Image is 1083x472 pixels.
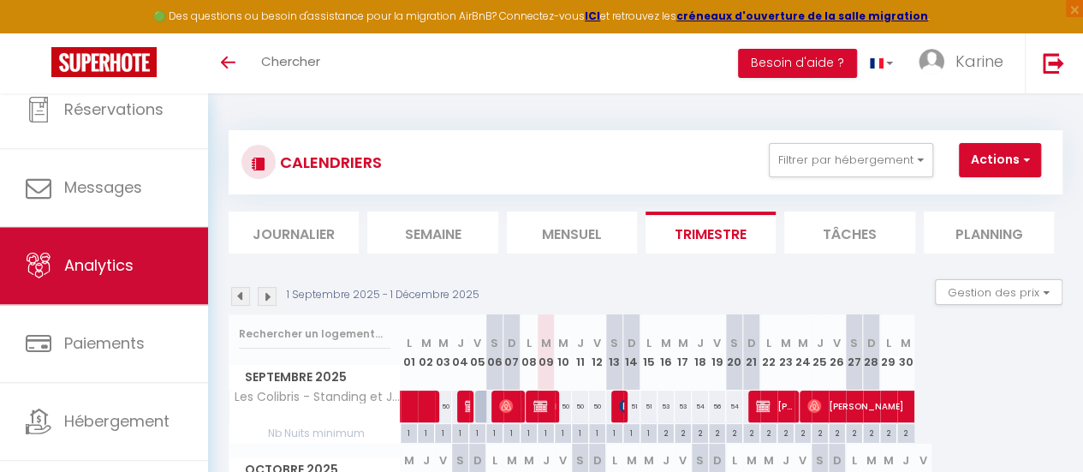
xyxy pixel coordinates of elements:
abbr: J [817,335,824,351]
th: 08 [521,314,538,391]
th: 30 [897,314,914,391]
abbr: M [747,452,757,469]
span: [PERSON_NAME] [465,390,471,422]
abbr: L [852,452,857,469]
abbr: J [577,335,584,351]
th: 16 [658,314,675,391]
div: 2 [760,424,777,440]
div: 2 [658,424,674,440]
th: 25 [812,314,829,391]
div: 2 [743,424,759,440]
span: Analytics [64,254,134,276]
abbr: D [473,452,482,469]
th: 15 [640,314,658,391]
div: 1 [401,424,417,440]
li: Mensuel [507,212,637,254]
button: Filtrer par hébergement [769,143,933,177]
div: 2 [675,424,691,440]
abbr: M [404,452,414,469]
abbr: J [543,452,550,469]
abbr: V [833,335,841,351]
div: 2 [709,424,725,440]
th: 21 [743,314,760,391]
th: 07 [503,314,521,391]
abbr: L [886,335,891,351]
abbr: S [491,335,498,351]
th: 09 [538,314,555,391]
abbr: M [627,452,637,469]
th: 27 [846,314,863,391]
th: 10 [555,314,572,391]
th: 22 [760,314,777,391]
th: 04 [452,314,469,391]
abbr: M [798,335,808,351]
div: 50 [572,391,589,422]
abbr: V [593,335,601,351]
th: 03 [435,314,452,391]
div: 2 [812,424,828,440]
a: Chercher [248,33,333,93]
abbr: J [697,335,704,351]
abbr: S [696,452,704,469]
li: Semaine [367,212,497,254]
li: Trimestre [646,212,776,254]
div: 53 [675,391,692,422]
a: ICI [585,9,600,23]
abbr: M [901,335,911,351]
span: Paiements [64,332,145,354]
div: 1 [418,424,434,440]
div: 2 [846,424,862,440]
abbr: M [421,335,431,351]
button: Actions [959,143,1041,177]
th: 01 [401,314,418,391]
div: 1 [469,424,485,440]
a: créneaux d'ouverture de la salle migration [676,9,928,23]
span: Karine [955,51,1003,72]
div: 1 [435,424,451,440]
abbr: L [407,335,412,351]
th: 18 [692,314,709,391]
li: Journalier [229,212,359,254]
abbr: J [782,452,789,469]
abbr: V [473,335,481,351]
div: 2 [726,424,742,440]
abbr: L [527,335,532,351]
abbr: S [816,452,824,469]
th: 19 [709,314,726,391]
div: 50 [589,391,606,422]
th: 14 [623,314,640,391]
th: 23 [777,314,794,391]
span: Les Colibris - Standing et Jardin - 3 étoiles [232,391,403,403]
div: 1 [555,424,571,440]
abbr: M [764,452,774,469]
abbr: M [541,335,551,351]
span: Nb Nuits minimum [229,424,400,443]
abbr: S [850,335,858,351]
abbr: S [730,335,738,351]
abbr: M [438,335,449,351]
span: [PERSON_NAME] [807,390,1083,422]
th: 12 [589,314,606,391]
abbr: V [679,452,687,469]
div: 2 [863,424,879,440]
th: 20 [726,314,743,391]
abbr: S [576,452,584,469]
div: 1 [521,424,537,440]
abbr: L [646,335,652,351]
th: 11 [572,314,589,391]
abbr: J [457,335,464,351]
abbr: J [663,452,669,469]
abbr: S [456,452,464,469]
abbr: D [593,452,602,469]
abbr: M [644,452,654,469]
abbr: D [713,452,722,469]
abbr: M [507,452,517,469]
span: [PERSON_NAME] [756,390,796,422]
img: ... [919,49,944,75]
th: 26 [829,314,846,391]
abbr: V [713,335,721,351]
div: 56 [709,391,726,422]
div: 2 [794,424,811,440]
